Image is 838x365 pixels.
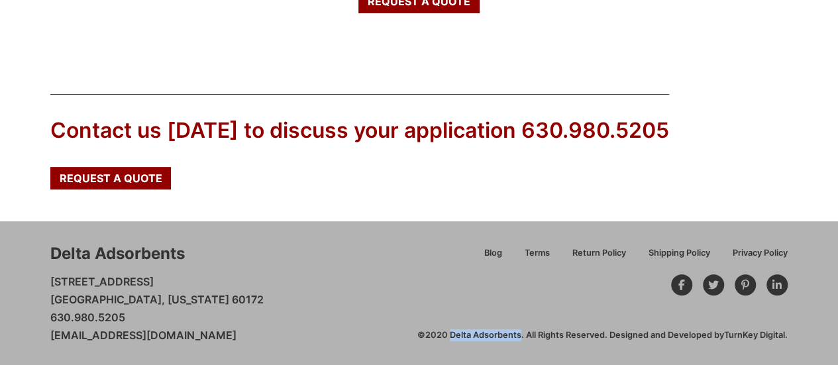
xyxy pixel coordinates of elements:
[484,249,502,258] span: Blog
[50,272,264,344] p: [STREET_ADDRESS] [GEOGRAPHIC_DATA], [US_STATE] 60172 630.980.5205
[721,246,788,269] a: Privacy Policy
[649,249,710,258] span: Shipping Policy
[50,329,236,342] a: [EMAIL_ADDRESS][DOMAIN_NAME]
[417,329,788,341] div: ©2020 Delta Adsorbents. All Rights Reserved. Designed and Developed by .
[50,116,669,146] div: Contact us [DATE] to discuss your application 630.980.5205
[561,246,637,269] a: Return Policy
[473,246,513,269] a: Blog
[572,249,626,258] span: Return Policy
[513,246,561,269] a: Terms
[50,166,171,189] a: Request a Quote
[637,246,721,269] a: Shipping Policy
[724,330,785,340] a: TurnKey Digital
[50,242,185,265] div: Delta Adsorbents
[60,173,162,183] span: Request a Quote
[525,249,550,258] span: Terms
[733,249,788,258] span: Privacy Policy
